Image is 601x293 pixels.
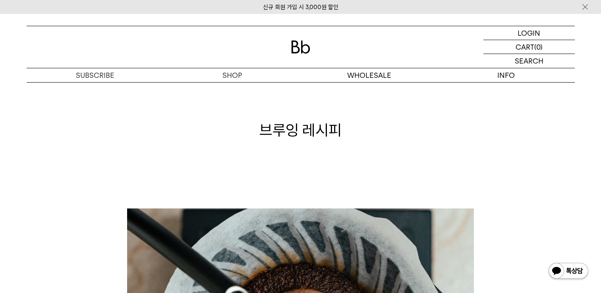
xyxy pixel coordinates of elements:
[27,68,164,82] a: SUBSCRIBE
[516,40,534,54] p: CART
[27,120,575,141] h1: 브루잉 레시피
[164,68,301,82] a: SHOP
[548,262,589,281] img: 카카오톡 채널 1:1 채팅 버튼
[301,68,438,82] p: WHOLESALE
[534,40,543,54] p: (0)
[515,54,543,68] p: SEARCH
[518,26,540,40] p: LOGIN
[483,26,575,40] a: LOGIN
[483,40,575,54] a: CART (0)
[263,4,338,11] a: 신규 회원 가입 시 3,000원 할인
[291,40,310,54] img: 로고
[438,68,575,82] p: INFO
